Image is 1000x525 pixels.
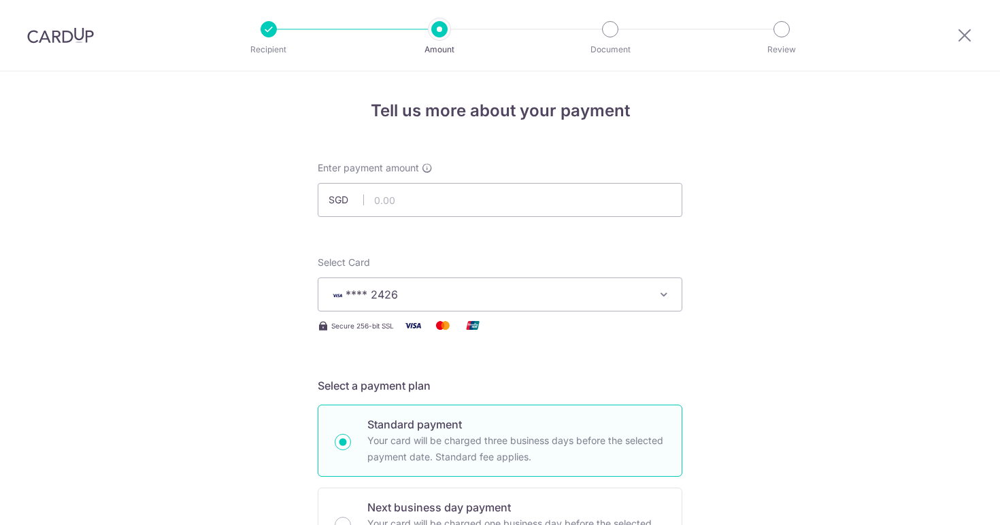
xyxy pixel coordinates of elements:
[318,161,419,175] span: Enter payment amount
[329,193,364,207] span: SGD
[429,317,456,334] img: Mastercard
[389,43,490,56] p: Amount
[318,99,682,123] h4: Tell us more about your payment
[318,377,682,394] h5: Select a payment plan
[399,317,427,334] img: Visa
[329,290,346,300] img: VISA
[367,433,665,465] p: Your card will be charged three business days before the selected payment date. Standard fee appl...
[459,317,486,334] img: Union Pay
[367,416,665,433] p: Standard payment
[218,43,319,56] p: Recipient
[27,27,94,44] img: CardUp
[331,320,394,331] span: Secure 256-bit SSL
[731,43,832,56] p: Review
[912,484,986,518] iframe: Opens a widget where you can find more information
[318,183,682,217] input: 0.00
[367,499,665,515] p: Next business day payment
[318,256,370,268] span: translation missing: en.payables.payment_networks.credit_card.summary.labels.select_card
[560,43,661,56] p: Document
